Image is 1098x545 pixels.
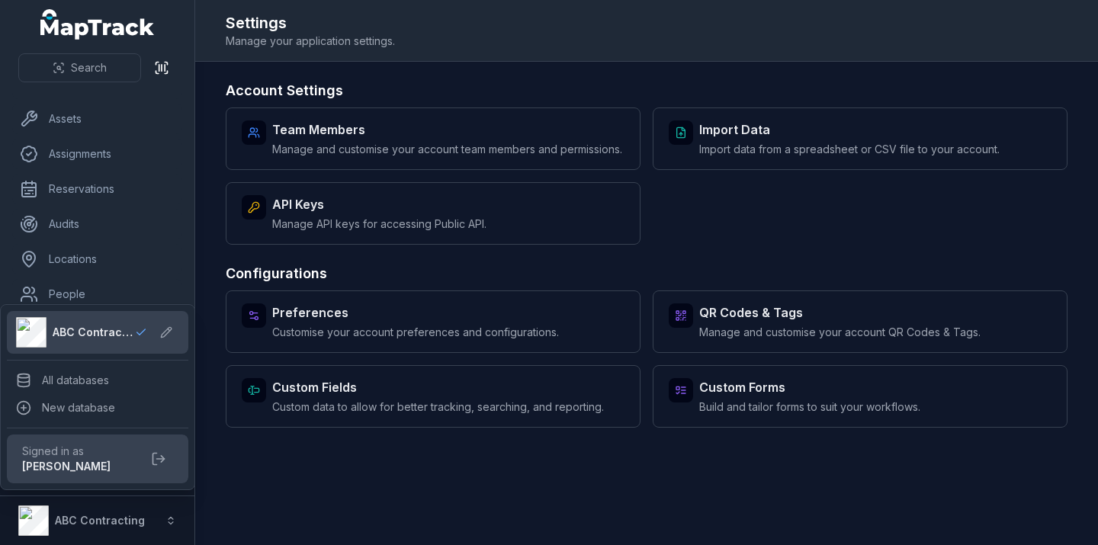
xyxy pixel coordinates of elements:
div: New database [7,394,188,422]
div: All databases [7,367,188,394]
strong: ABC Contracting [55,514,145,527]
strong: [PERSON_NAME] [22,460,111,473]
span: ABC Contracting [53,325,135,340]
span: Signed in as [22,444,138,459]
